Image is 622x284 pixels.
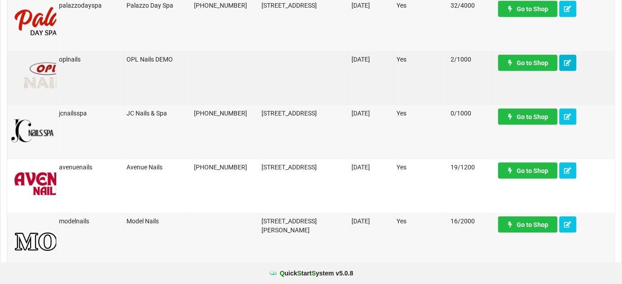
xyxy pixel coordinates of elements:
[269,269,278,278] img: favicon.ico
[397,163,446,172] div: Yes
[126,109,189,118] div: JC Nails & Spa
[352,217,392,226] div: [DATE]
[451,163,491,172] div: 19/1200
[451,217,491,226] div: 16/2000
[280,270,285,277] span: Q
[352,55,392,64] div: [DATE]
[194,109,257,118] div: [PHONE_NUMBER]
[498,1,558,17] a: Go to Shop
[297,270,302,277] span: S
[498,163,558,179] a: Go to Shop
[59,55,122,64] div: oplnails
[498,55,558,71] a: Go to Shop
[280,269,353,278] b: uick tart ystem v 5.0.8
[9,217,240,262] img: MN-Logo1.png
[194,163,257,172] div: [PHONE_NUMBER]
[59,1,122,10] div: palazzodayspa
[9,1,99,46] img: PalazzoDaySpaNails-Logo.png
[397,217,446,226] div: Yes
[9,163,85,208] img: AvenueNails-Logo.png
[311,270,316,277] span: S
[59,109,122,118] div: jcnailsspa
[9,55,85,100] img: OPLNails-Logo.png
[261,163,347,172] div: [STREET_ADDRESS]
[194,1,257,10] div: [PHONE_NUMBER]
[498,217,558,233] a: Go to Shop
[498,109,558,125] a: Go to Shop
[397,1,446,10] div: Yes
[397,55,446,64] div: Yes
[126,163,189,172] div: Avenue Nails
[126,55,189,64] div: OPL Nails DEMO
[261,109,347,118] div: [STREET_ADDRESS]
[352,109,392,118] div: [DATE]
[126,1,189,10] div: Palazzo Day Spa
[451,1,491,10] div: 32/4000
[451,55,491,64] div: 2/1000
[59,217,122,226] div: modelnails
[59,163,122,172] div: avenuenails
[261,1,347,10] div: [STREET_ADDRESS]
[126,217,189,226] div: Model Nails
[352,163,392,172] div: [DATE]
[261,217,347,235] div: [STREET_ADDRESS][PERSON_NAME]
[9,109,54,154] img: JCNailsSpa-Logo.png
[352,1,392,10] div: [DATE]
[397,109,446,118] div: Yes
[451,109,491,118] div: 0/1000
